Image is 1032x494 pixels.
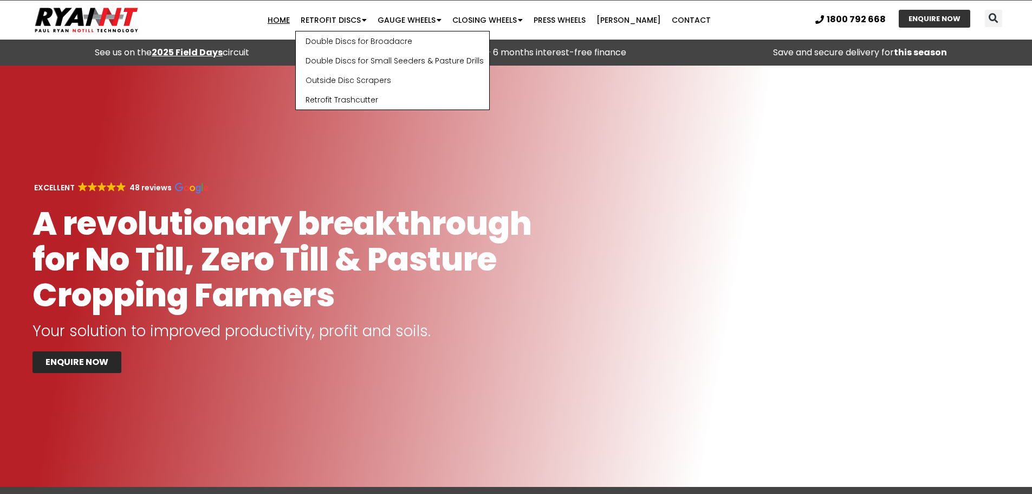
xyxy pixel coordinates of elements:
[33,3,141,37] img: Ryan NT logo
[262,9,295,31] a: Home
[372,9,447,31] a: Gauge Wheels
[200,9,778,31] nav: Menu
[296,51,489,70] a: Double Discs for Small Seeders & Pasture Drills
[98,182,107,191] img: Google
[693,45,1027,60] p: Save and secure delivery for
[985,10,1002,27] div: Search
[899,10,970,28] a: ENQUIRE NOW
[88,182,97,191] img: Google
[46,358,108,367] span: ENQUIRE NOW
[295,9,372,31] a: Retrofit Discs
[34,182,75,193] strong: EXCELLENT
[129,182,172,193] strong: 48 reviews
[894,46,947,59] strong: this season
[33,182,209,193] a: EXCELLENT GoogleGoogleGoogleGoogleGoogle 48 reviews Google
[349,45,683,60] p: Buy Now Pay Later – 6 months interest-free finance
[175,183,209,194] img: Google
[152,46,223,59] a: 2025 Field Days
[296,31,489,51] a: Double Discs for Broadacre
[447,9,528,31] a: Closing Wheels
[78,182,87,191] img: Google
[827,15,886,24] span: 1800 792 668
[296,70,489,90] a: Outside Disc Scrapers
[296,90,489,110] a: Retrofit Trashcutter
[33,351,121,373] a: ENQUIRE NOW
[116,182,126,191] img: Google
[666,9,716,31] a: Contact
[528,9,591,31] a: Press Wheels
[107,182,116,191] img: Google
[33,320,431,342] span: Your solution to improved productivity, profit and soils.
[815,15,886,24] a: 1800 792 668
[33,206,564,313] h1: A revolutionary breakthrough for No Till, Zero Till & Pasture Cropping Farmers
[5,45,339,60] div: See us on the circuit
[591,9,666,31] a: [PERSON_NAME]
[295,31,490,110] ul: Retrofit Discs
[908,15,960,22] span: ENQUIRE NOW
